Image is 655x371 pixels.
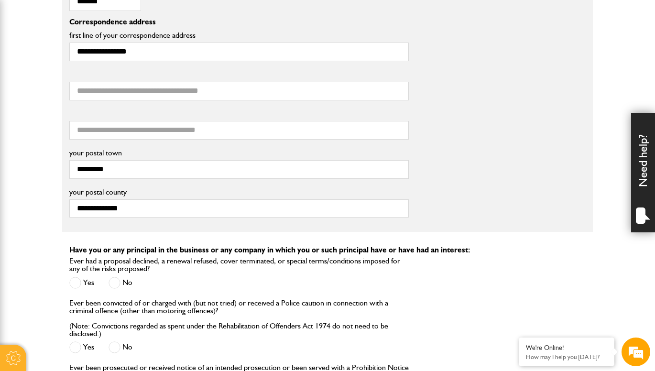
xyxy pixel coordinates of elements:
img: d_20077148190_company_1631870298795_20077148190 [16,53,40,66]
textarea: Type your message and hit 'Enter' [12,173,175,287]
div: Chat with us now [50,54,161,66]
p: Correspondence address [69,18,409,26]
em: Start Chat [130,295,174,307]
label: Yes [69,341,94,353]
label: No [109,277,132,289]
label: Ever been convicted of or charged with (but not tried) or received a Police caution in connection... [69,299,409,338]
div: Need help? [631,113,655,232]
label: Ever had a proposal declined, a renewal refused, cover terminated, or special terms/conditions im... [69,257,409,273]
input: Enter your phone number [12,145,175,166]
input: Enter your email address [12,117,175,138]
label: your postal town [69,149,409,157]
label: No [109,341,132,353]
p: How may I help you today? [526,353,607,360]
div: Minimize live chat window [157,5,180,28]
input: Enter your last name [12,88,175,109]
label: first line of your correspondence address [69,32,409,39]
label: Yes [69,277,94,289]
label: your postal county [69,188,409,196]
div: We're Online! [526,344,607,352]
p: Have you or any principal in the business or any company in which you or such principal have or h... [69,246,586,254]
